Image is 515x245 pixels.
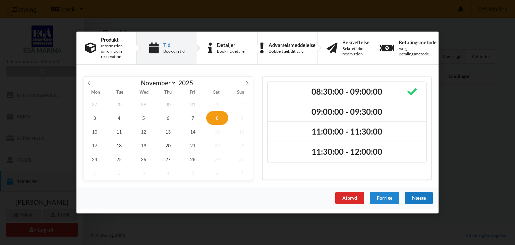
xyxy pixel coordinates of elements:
span: November 3, 2025 [83,111,106,125]
span: Sat [205,91,229,95]
div: Dobbelttjek dit valg [269,49,316,54]
span: November 4, 2025 [108,111,130,125]
input: Year [176,79,198,87]
span: December 7, 2025 [231,166,253,180]
span: November 10, 2025 [83,125,106,139]
span: November 27, 2025 [157,152,179,166]
span: November 30, 2025 [231,152,253,166]
span: December 5, 2025 [182,166,204,180]
span: November 24, 2025 [83,152,106,166]
span: Mon [83,91,108,95]
span: November 17, 2025 [83,139,106,152]
span: November 20, 2025 [157,139,179,152]
div: Book din tid [163,49,185,54]
span: November 29, 2025 [206,152,228,166]
span: October 27, 2025 [83,97,106,111]
h2: 11:30:00 - 12:00:00 [272,147,421,157]
span: November 19, 2025 [132,139,155,152]
span: October 29, 2025 [132,97,155,111]
span: November 15, 2025 [206,125,228,139]
h2: 11:00:00 - 11:30:00 [272,127,421,137]
span: Thu [156,91,180,95]
div: Information omkring din reservation [101,43,128,59]
span: Fri [180,91,205,95]
span: November 2, 2025 [231,97,253,111]
span: November 22, 2025 [206,139,228,152]
span: Wed [132,91,156,95]
span: November 14, 2025 [182,125,204,139]
div: Detaljer [217,42,246,48]
div: Advarselsmeddelelse [269,42,316,48]
span: October 28, 2025 [108,97,130,111]
div: Bekræftelse [342,40,369,45]
div: Produkt [101,37,128,42]
span: November 1, 2025 [206,97,228,111]
div: Tid [163,42,185,48]
span: November 5, 2025 [132,111,155,125]
span: November 18, 2025 [108,139,130,152]
div: Booking detaljer [217,49,246,54]
span: October 30, 2025 [157,97,179,111]
h2: 08:30:00 - 09:00:00 [272,87,421,97]
span: November 9, 2025 [231,111,253,125]
div: Vælg Betalingsmetode [399,46,437,57]
span: November 8, 2025 [206,111,228,125]
span: November 13, 2025 [157,125,179,139]
span: December 6, 2025 [206,166,228,180]
div: Afbryd [335,192,364,204]
span: November 21, 2025 [182,139,204,152]
span: November 23, 2025 [231,139,253,152]
span: December 2, 2025 [108,166,130,180]
h2: 09:00:00 - 09:30:00 [272,107,421,117]
span: December 3, 2025 [132,166,155,180]
span: Tue [108,91,132,95]
span: November 26, 2025 [132,152,155,166]
span: October 31, 2025 [182,97,204,111]
span: December 1, 2025 [83,166,106,180]
span: November 7, 2025 [182,111,204,125]
span: November 6, 2025 [157,111,179,125]
span: December 4, 2025 [157,166,179,180]
span: November 11, 2025 [108,125,130,139]
span: November 16, 2025 [231,125,253,139]
select: Month [138,79,177,87]
span: November 28, 2025 [182,152,204,166]
span: November 25, 2025 [108,152,130,166]
div: Bekræft din reservation [342,46,369,57]
span: November 12, 2025 [132,125,155,139]
span: Sun [229,91,253,95]
div: Forrige [370,192,399,204]
div: Betalingsmetode [399,40,437,45]
div: Næste [405,192,433,204]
